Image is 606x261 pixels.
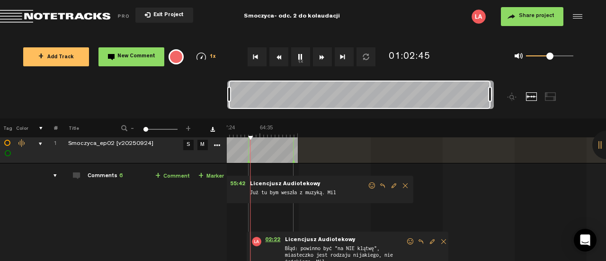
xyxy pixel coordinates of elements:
a: More [212,140,221,149]
button: +Add Track [23,47,89,66]
span: Add Track [38,55,74,60]
div: Click to edit the title [68,140,191,149]
span: + [198,172,204,180]
button: 1x [291,47,310,66]
td: Click to change the order number 1 [43,125,57,163]
div: Open Intercom Messenger [574,229,597,252]
div: 1x [187,53,225,61]
a: S [183,140,194,150]
span: + [155,172,160,180]
div: 01:02:45 [389,50,430,64]
td: Change the color of the waveform [14,125,28,163]
th: Color [14,118,28,137]
button: Fast Forward [313,47,332,66]
button: Exit Project [135,8,193,23]
span: 55:42 [226,181,249,190]
button: New Comment [98,47,164,66]
span: Reply to comment [415,238,427,245]
span: Już tu bym weszła z muzyką. Mil [249,189,367,199]
span: Share project [519,13,554,19]
a: M [197,140,208,150]
a: Comment [155,171,190,182]
a: Marker [198,171,224,182]
th: Title [58,118,108,137]
span: Exit Project [151,13,184,18]
button: Share project [501,7,563,26]
span: Edit comment [427,238,438,245]
span: Licencjusz Audiotekowy [249,181,321,188]
span: - [129,124,136,130]
button: Go to end [335,47,354,66]
span: Delete comment [400,182,411,189]
div: Change the color of the waveform [15,139,29,148]
td: comments, stamps & drawings [28,125,43,163]
button: Rewind [269,47,288,66]
div: Comments [88,172,123,180]
a: Download comments [210,127,215,132]
span: Reply to comment [377,182,388,189]
span: 02:22 [261,237,284,246]
span: Licencjusz Audiotekowy [284,237,356,243]
div: comments [44,171,59,180]
th: # [43,118,58,137]
button: Go to beginning [248,47,267,66]
button: Loop [356,47,375,66]
img: speedometer.svg [196,53,206,60]
span: + [185,124,192,130]
img: letters [252,237,261,246]
img: letters [472,9,486,24]
span: 6 [119,173,123,179]
span: Edit comment [388,182,400,189]
span: New Comment [117,54,155,59]
div: comments, stamps & drawings [29,139,44,149]
span: + [38,53,44,61]
span: Delete comment [438,238,449,245]
div: Click to change the order number [44,140,59,149]
span: 1x [210,54,216,60]
div: {{ tooltip_message }} [169,49,184,64]
td: Click to edit the title Smoczyca_ep02 [v20250924] [57,125,180,163]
